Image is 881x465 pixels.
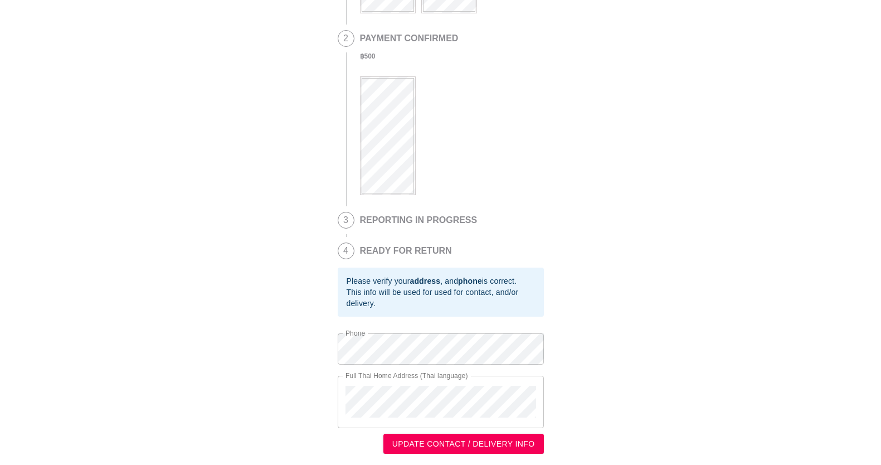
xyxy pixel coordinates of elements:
[347,275,535,287] div: Please verify your , and is correct.
[360,52,376,60] b: ฿ 500
[360,215,478,225] h2: REPORTING IN PROGRESS
[383,434,544,454] button: UPDATE CONTACT / DELIVERY INFO
[347,287,535,309] div: This info will be used for used for contact, and/or delivery.
[338,31,354,46] span: 2
[458,277,482,285] b: phone
[360,33,459,43] h2: PAYMENT CONFIRMED
[360,246,452,256] h2: READY FOR RETURN
[410,277,440,285] b: address
[338,243,354,259] span: 4
[392,437,535,451] span: UPDATE CONTACT / DELIVERY INFO
[338,212,354,228] span: 3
